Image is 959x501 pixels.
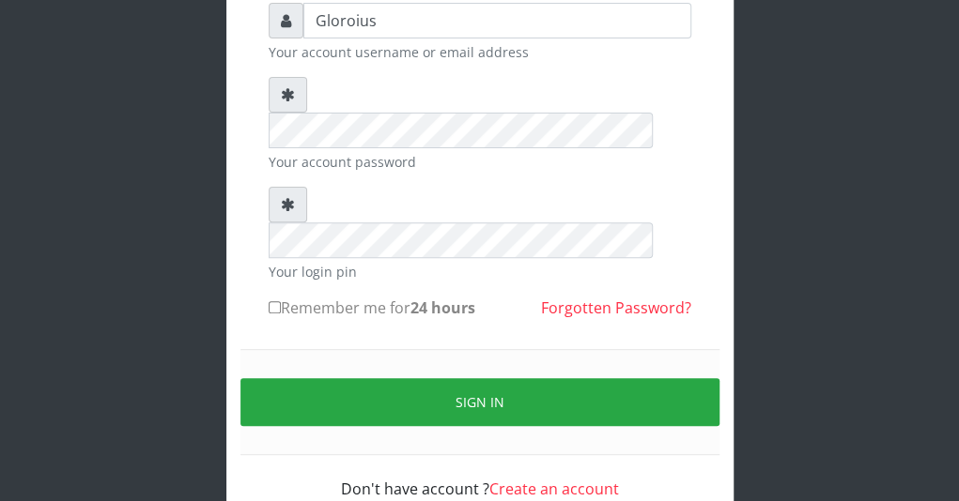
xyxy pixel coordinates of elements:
[269,42,691,62] small: Your account username or email address
[269,152,691,172] small: Your account password
[489,478,619,499] a: Create an account
[269,455,691,500] div: Don't have account ?
[541,297,691,318] a: Forgotten Password?
[269,296,475,319] label: Remember me for
[240,378,719,426] button: Sign in
[410,297,475,318] b: 24 hours
[269,301,281,313] input: Remember me for24 hours
[269,262,691,281] small: Your login pin
[303,3,691,38] input: Username or email address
